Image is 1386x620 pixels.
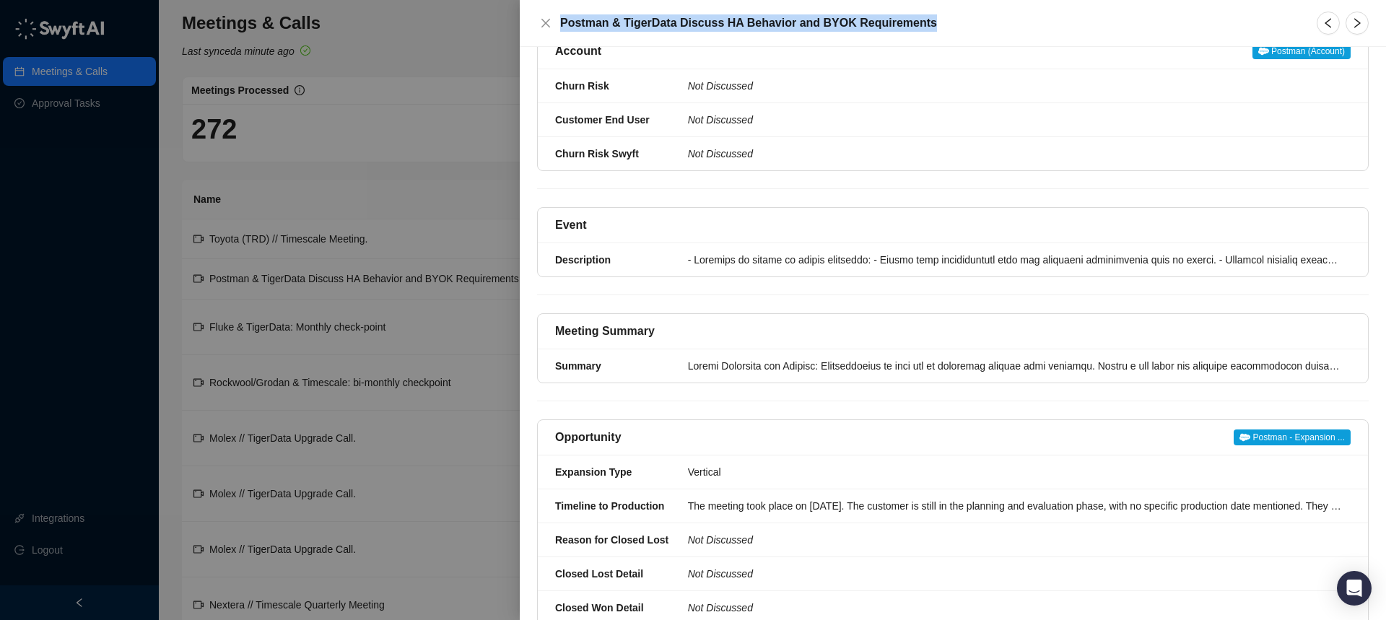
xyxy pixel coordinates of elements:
[1252,43,1351,59] span: Postman (Account)
[688,252,1342,268] div: - Loremips do sitame co adipis elitseddo: - Eiusmo temp incididuntutl etdo mag aliquaeni adminimv...
[555,568,643,580] strong: Closed Lost Detail
[555,114,650,126] strong: Customer End User
[555,148,639,160] strong: Churn Risk Swyft
[1252,43,1351,60] a: Postman (Account)
[540,17,552,29] span: close
[1234,429,1351,446] a: Postman - Expansion ...
[555,323,655,340] h5: Meeting Summary
[555,217,587,234] h5: Event
[688,114,753,126] i: Not Discussed
[1234,429,1351,445] span: Postman - Expansion ...
[688,464,1342,480] div: Vertical
[688,498,1342,514] div: The meeting took place on [DATE]. The customer is still in the planning and evaluation phase, wit...
[555,254,611,266] strong: Description
[555,80,609,92] strong: Churn Risk
[555,429,622,446] h5: Opportunity
[688,602,753,614] i: Not Discussed
[688,80,753,92] i: Not Discussed
[688,148,753,160] i: Not Discussed
[1351,17,1363,29] span: right
[555,466,632,478] strong: Expansion Type
[688,534,753,546] i: Not Discussed
[537,14,554,32] button: Close
[1322,17,1334,29] span: left
[688,568,753,580] i: Not Discussed
[555,43,601,60] h5: Account
[555,500,664,512] strong: Timeline to Production
[555,602,644,614] strong: Closed Won Detail
[560,14,1299,32] h5: Postman & TigerData Discuss HA Behavior and BYOK Requirements
[1337,571,1372,606] div: Open Intercom Messenger
[555,360,601,372] strong: Summary
[555,534,668,546] strong: Reason for Closed Lost
[688,358,1342,374] div: Loremi Dolorsita con Adipisc: Elitseddoeius te inci utl et doloremag aliquae admi veniamqu. Nostr...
